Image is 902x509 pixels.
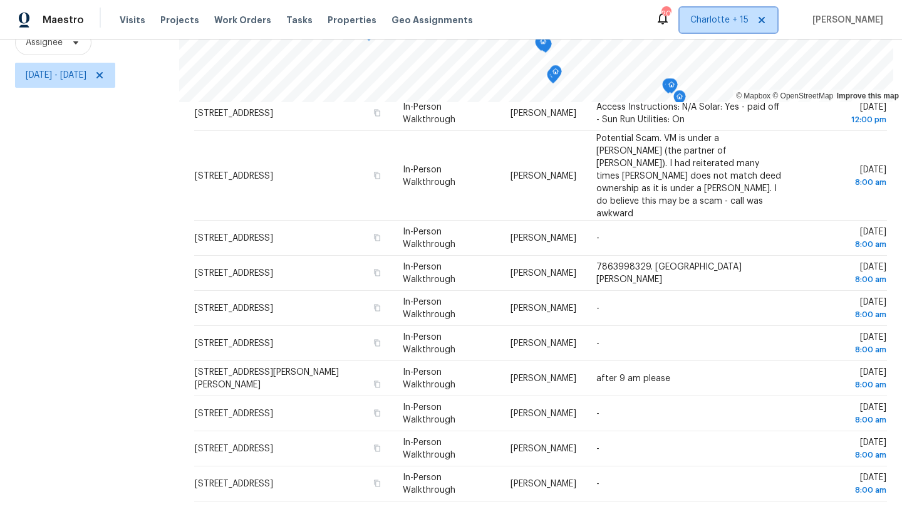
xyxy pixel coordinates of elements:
[549,65,562,85] div: Map marker
[403,103,455,124] span: In-Person Walkthrough
[804,379,886,391] div: 8:00 am
[596,444,599,453] span: -
[804,403,886,426] span: [DATE]
[772,92,833,100] a: OpenStreetMap
[804,103,886,126] span: [DATE]
[160,14,199,26] span: Projects
[403,228,455,249] span: In-Person Walkthrough
[403,263,455,284] span: In-Person Walkthrough
[804,308,886,321] div: 8:00 am
[804,449,886,461] div: 8:00 am
[537,35,549,55] div: Map marker
[195,171,273,180] span: [STREET_ADDRESS]
[371,232,383,243] button: Copy Address
[195,109,273,118] span: [STREET_ADDRESS]
[26,36,63,49] span: Assignee
[511,480,576,488] span: [PERSON_NAME]
[371,107,383,118] button: Copy Address
[690,14,749,26] span: Charlotte + 15
[804,113,886,126] div: 12:00 pm
[371,169,383,181] button: Copy Address
[195,269,273,278] span: [STREET_ADDRESS]
[26,69,86,81] span: [DATE] - [DATE]
[596,304,599,313] span: -
[804,165,886,188] span: [DATE]
[371,443,383,454] button: Copy Address
[804,368,886,391] span: [DATE]
[804,473,886,496] span: [DATE]
[539,38,552,57] div: Map marker
[371,302,383,313] button: Copy Address
[837,92,899,100] a: Improve this map
[596,339,599,348] span: -
[195,409,273,418] span: [STREET_ADDRESS]
[195,368,339,389] span: [STREET_ADDRESS][PERSON_NAME][PERSON_NAME]
[804,414,886,426] div: 8:00 am
[43,14,84,26] span: Maestro
[286,16,313,24] span: Tasks
[403,298,455,319] span: In-Person Walkthrough
[596,409,599,418] span: -
[661,8,670,20] div: 209
[804,273,886,286] div: 8:00 am
[511,171,576,180] span: [PERSON_NAME]
[120,14,145,26] span: Visits
[804,333,886,356] span: [DATE]
[804,344,886,356] div: 8:00 am
[403,403,455,424] span: In-Person Walkthrough
[662,78,675,98] div: Map marker
[804,238,886,251] div: 8:00 am
[195,234,273,243] span: [STREET_ADDRESS]
[804,484,886,496] div: 8:00 am
[596,263,742,284] span: 7863998329. [GEOGRAPHIC_DATA][PERSON_NAME]
[511,109,576,118] span: [PERSON_NAME]
[511,304,576,313] span: [PERSON_NAME]
[807,14,883,26] span: [PERSON_NAME]
[665,78,678,98] div: Map marker
[804,438,886,461] span: [DATE]
[596,234,599,243] span: -
[547,68,559,88] div: Map marker
[535,36,547,55] div: Map marker
[371,337,383,349] button: Copy Address
[804,176,886,188] div: 8:00 am
[403,165,455,186] span: In-Person Walkthrough
[371,267,383,278] button: Copy Address
[596,374,670,383] span: after 9 am please
[195,444,273,453] span: [STREET_ADDRESS]
[214,14,271,26] span: Work Orders
[596,480,599,488] span: -
[596,103,780,124] span: Access Instructions: N/A Solar: Yes - paid off - Sun Run Utilities: On
[596,134,781,218] span: Potential Scam. VM is under a [PERSON_NAME] (the partner of [PERSON_NAME]). I had reiterated many...
[804,263,886,286] span: [DATE]
[804,298,886,321] span: [DATE]
[511,339,576,348] span: [PERSON_NAME]
[537,36,550,56] div: Map marker
[371,407,383,419] button: Copy Address
[511,234,576,243] span: [PERSON_NAME]
[403,438,455,459] span: In-Person Walkthrough
[403,368,455,389] span: In-Person Walkthrough
[403,333,455,354] span: In-Person Walkthrough
[536,33,548,53] div: Map marker
[511,409,576,418] span: [PERSON_NAME]
[328,14,376,26] span: Properties
[511,444,576,453] span: [PERSON_NAME]
[195,304,273,313] span: [STREET_ADDRESS]
[736,92,770,100] a: Mapbox
[195,480,273,488] span: [STREET_ADDRESS]
[371,478,383,489] button: Copy Address
[673,90,686,110] div: Map marker
[511,374,576,383] span: [PERSON_NAME]
[511,269,576,278] span: [PERSON_NAME]
[403,473,455,495] span: In-Person Walkthrough
[804,228,886,251] span: [DATE]
[391,14,473,26] span: Geo Assignments
[195,339,273,348] span: [STREET_ADDRESS]
[371,379,383,390] button: Copy Address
